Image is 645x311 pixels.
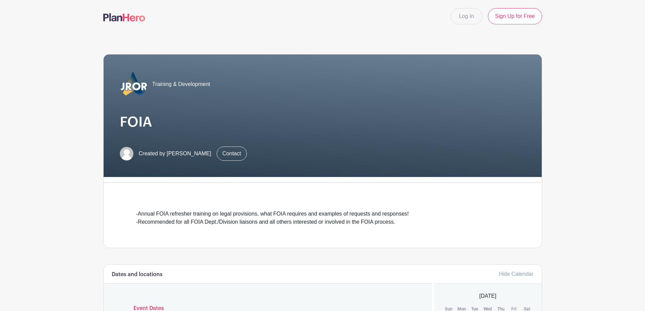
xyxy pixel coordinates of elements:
[217,147,247,161] a: Contact
[451,8,482,24] a: Log In
[112,271,163,278] h6: Dates and locations
[136,210,509,226] div: -Annual FOIA refresher training on legal provisions, what FOIA requires and examples of requests ...
[120,147,133,160] img: default-ce2991bfa6775e67f084385cd625a349d9dcbb7a52a09fb2fda1e96e2d18dcdb.png
[103,13,145,21] img: logo-507f7623f17ff9eddc593b1ce0a138ce2505c220e1c5a4e2b4648c50719b7d32.svg
[499,271,533,277] a: Hide Calendar
[479,292,496,300] span: [DATE]
[120,114,525,130] h1: FOIA
[139,150,211,158] span: Created by [PERSON_NAME]
[120,71,147,98] img: 2023_COA_Horiz_Logo_PMS_BlueStroke%204.png
[488,8,542,24] a: Sign Up for Free
[152,80,210,88] span: Training & Development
